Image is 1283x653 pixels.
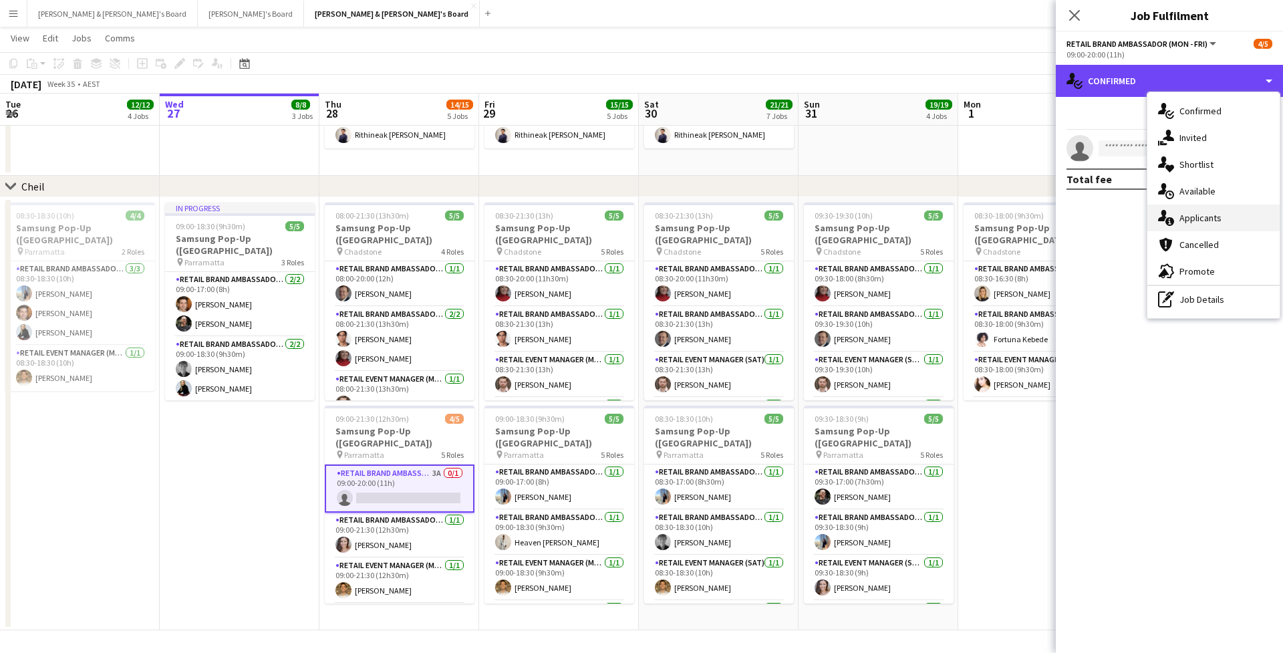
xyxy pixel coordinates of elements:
h3: Samsung Pop-Up ([GEOGRAPHIC_DATA]) [5,222,155,246]
div: Applicants [1147,205,1280,231]
span: Fri [484,98,495,110]
span: 5/5 [285,221,304,231]
app-card-role: RETAIL Brand Ambassador ([DATE])1/109:30-18:30 (9h)[PERSON_NAME] [804,510,954,555]
span: 5/5 [445,211,464,221]
app-card-role: RETAIL Brand Ambassador (Mon - Fri)1/109:00-21:30 (12h30m)[PERSON_NAME] [325,513,474,558]
span: Comms [105,32,135,44]
span: 5 Roles [441,450,464,460]
span: 5 Roles [920,450,943,460]
h3: Samsung Pop-Up ([GEOGRAPHIC_DATA]) [484,425,634,449]
span: 29 [482,106,495,121]
span: 30 [642,106,659,121]
div: In progress [165,203,315,213]
span: 1 [962,106,981,121]
app-card-role: RETAIL Brand Ambassador ([DATE])1/1 [804,398,954,443]
app-card-role: RETAIL Brand Ambassador ([DATE])1/1 [804,601,954,646]
span: 08:30-18:00 (9h30m) [974,211,1044,221]
h3: Samsung Pop-Up ([GEOGRAPHIC_DATA]) [165,233,315,257]
span: 3 Roles [281,257,304,267]
span: Jobs [72,32,92,44]
h3: Samsung Pop-Up ([GEOGRAPHIC_DATA]) [804,425,954,449]
div: 5 Jobs [607,111,632,121]
app-card-role: RETAIL Event Manager (Sat)1/108:30-18:30 (10h)[PERSON_NAME] [644,555,794,601]
div: Confirmed [1147,98,1280,124]
app-card-role: RETAIL Brand Ambassador (Mon - Fri)1/108:30-20:00 (11h30m)[PERSON_NAME] [484,261,634,307]
h3: Samsung Pop-Up ([GEOGRAPHIC_DATA]) [644,222,794,246]
a: Jobs [66,29,97,47]
div: Promote [1147,258,1280,285]
div: Invited [1147,124,1280,151]
div: 08:00-21:30 (13h30m)5/5Samsung Pop-Up ([GEOGRAPHIC_DATA]) Chadstone4 RolesRETAIL Brand Ambassador... [325,203,474,400]
span: Parramatta [25,247,65,257]
span: 5 Roles [920,247,943,257]
app-card-role: RETAIL Brand Ambassador ([DATE])1/109:30-19:30 (10h)[PERSON_NAME] [804,307,954,352]
app-card-role: RETAIL Brand Ambassador (Mon - Fri)1/108:00-20:00 (12h)[PERSON_NAME] [325,261,474,307]
span: Parramatta [504,450,544,460]
span: Thu [325,98,341,110]
button: [PERSON_NAME] & [PERSON_NAME]'s Board [304,1,480,27]
span: 15/15 [606,100,633,110]
span: 5 Roles [760,450,783,460]
div: [DATE] [11,78,41,91]
app-card-role: RETAIL Brand Ambassador ([DATE])1/1 [644,601,794,646]
span: 5/5 [764,211,783,221]
app-card-role: RETAIL Event Manager (Mon - Fri)1/108:30-21:30 (13h)[PERSON_NAME] [484,352,634,398]
app-card-role: RETAIL Brand Ambassador (Mon - Fri)1/108:30-21:30 (13h)[PERSON_NAME] [484,307,634,352]
app-job-card: 08:30-21:30 (13h)5/5Samsung Pop-Up ([GEOGRAPHIC_DATA]) Chadstone5 RolesRETAIL Brand Ambassador (M... [484,203,634,400]
span: 19/19 [925,100,952,110]
div: Total fee [1066,172,1112,186]
app-job-card: 08:30-21:30 (13h)5/5Samsung Pop-Up ([GEOGRAPHIC_DATA]) Chadstone5 RolesRETAIL Brand Ambassador ([... [644,203,794,400]
app-card-role: RETAIL Brand Ambassador ([DATE])1/108:30-17:00 (8h30m)[PERSON_NAME] [644,465,794,510]
span: 4/4 [126,211,144,221]
app-job-card: 08:30-18:30 (10h)5/5Samsung Pop-Up ([GEOGRAPHIC_DATA]) Parramatta5 RolesRETAIL Brand Ambassador (... [644,406,794,604]
span: Parramatta [344,450,384,460]
app-card-role: RETAIL Brand Ambassador (Mon - Fri)1/1 [484,398,634,443]
app-card-role: RETAIL Event Manager (Mon - Fri)1/108:00-21:30 (13h30m)[PERSON_NAME] [325,372,474,417]
span: Mon [964,98,981,110]
span: 09:30-18:30 (9h) [815,414,869,424]
span: Week 35 [44,79,78,89]
div: Confirmed [1056,65,1283,97]
app-card-role: RETAIL Event Manager (Mon - Fri)1/108:30-18:00 (9h30m)[PERSON_NAME] [964,352,1113,398]
button: [PERSON_NAME]'s Board [198,1,304,27]
span: 09:00-18:30 (9h30m) [176,221,245,231]
span: 08:30-18:30 (10h) [655,414,713,424]
span: Chadstone [823,247,861,257]
app-card-role: RETAIL Brand Ambassador (Mon - Fri)1/1 [484,601,634,646]
h3: Samsung Pop-Up ([GEOGRAPHIC_DATA]) [325,425,474,449]
div: Available [1147,178,1280,205]
div: Cancelled [1147,231,1280,258]
div: 09:00-21:30 (12h30m)4/5Samsung Pop-Up ([GEOGRAPHIC_DATA]) Parramatta5 RolesRETAIL Brand Ambassado... [325,406,474,604]
span: Chadstone [344,247,382,257]
button: [PERSON_NAME] & [PERSON_NAME]'s Board [27,1,198,27]
app-card-role: RETAIL Brand Ambassador ([DATE])1/109:30-17:00 (7h30m)[PERSON_NAME] [804,465,954,510]
app-card-role: RETAIL Event Manager (Mon - Fri)1/108:30-18:30 (10h)[PERSON_NAME] [5,346,155,391]
span: 5 Roles [601,450,623,460]
span: 26 [3,106,21,121]
app-card-role: RETAIL Event Manager (Mon - Fri)1/109:00-21:30 (12h30m)[PERSON_NAME] [325,558,474,604]
span: Chadstone [664,247,701,257]
span: 5/5 [605,414,623,424]
span: 8/8 [291,100,310,110]
app-card-role: RETAIL Brand Ambassador ([DATE])1/1 [644,398,794,443]
div: Cheil [21,180,45,193]
span: Parramatta [664,450,704,460]
app-card-role: RETAIL Brand Ambassador (Mon - Fri)1/1 [964,398,1113,443]
app-card-role: RETAIL Brand Ambassador ([DATE])1/109:30-18:00 (8h30m)[PERSON_NAME] [804,261,954,307]
span: 28 [323,106,341,121]
app-job-card: 08:30-18:00 (9h30m)4/4Samsung Pop-Up ([GEOGRAPHIC_DATA]) Chadstone4 RolesRETAIL Brand Ambassador ... [964,203,1113,400]
a: Comms [100,29,140,47]
app-card-role: RETAIL Event Manager (Sun)1/109:30-18:30 (9h)[PERSON_NAME] [804,555,954,601]
span: Chadstone [983,247,1020,257]
app-job-card: In progress09:00-18:30 (9h30m)5/5Samsung Pop-Up ([GEOGRAPHIC_DATA]) Parramatta3 RolesRETAIL Brand... [165,203,315,400]
div: 08:30-18:30 (10h)4/4Samsung Pop-Up ([GEOGRAPHIC_DATA]) Parramatta2 RolesRETAIL Brand Ambassador (... [5,203,155,391]
span: 09:00-18:30 (9h30m) [495,414,565,424]
div: 4 Jobs [926,111,952,121]
span: 08:30-21:30 (13h) [655,211,713,221]
h3: Samsung Pop-Up ([GEOGRAPHIC_DATA]) [644,425,794,449]
span: 5/5 [924,414,943,424]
